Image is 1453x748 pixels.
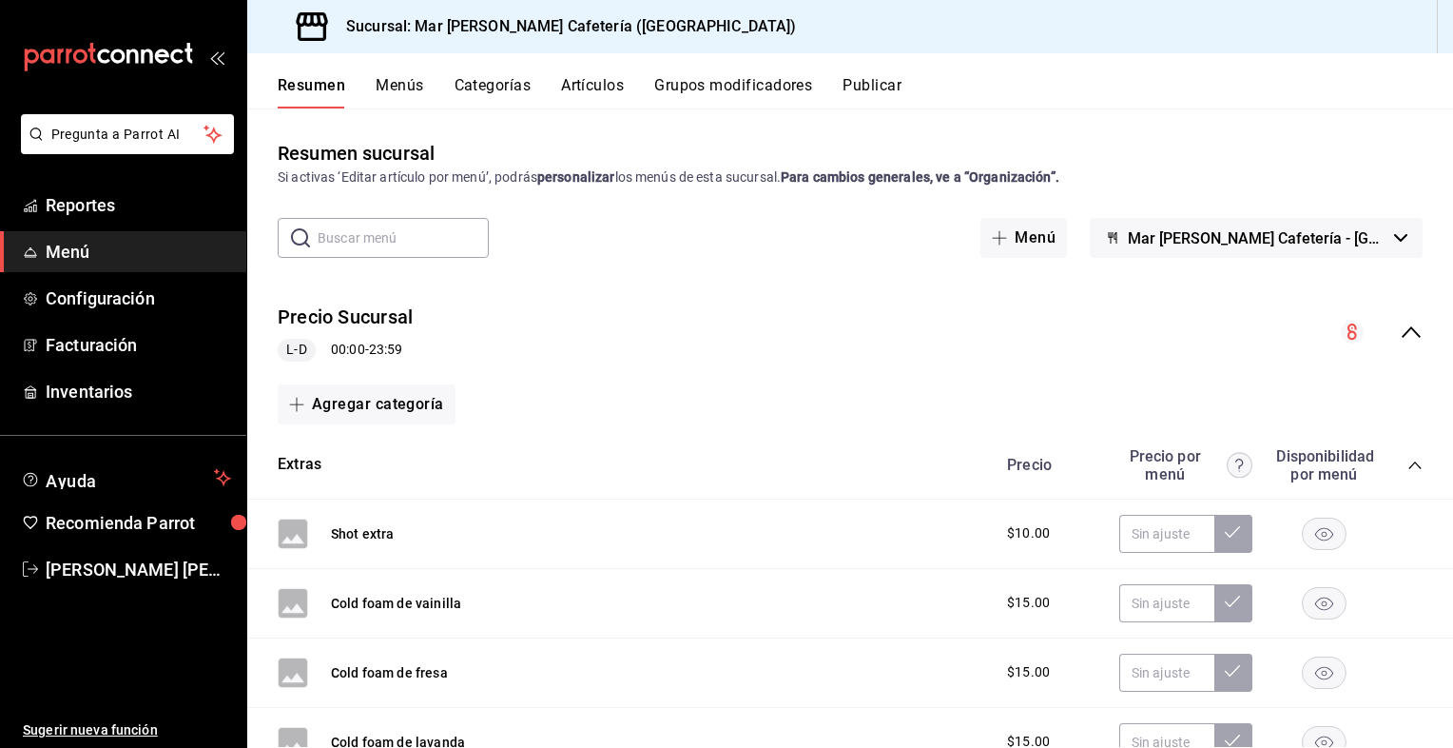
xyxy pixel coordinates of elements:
strong: personalizar [537,169,615,185]
button: Categorías [455,76,532,108]
div: Precio por menú [1119,447,1252,483]
div: Resumen sucursal [278,139,435,167]
button: Artículos [561,76,624,108]
span: Sugerir nueva función [23,720,231,740]
span: Inventarios [46,379,231,404]
span: $10.00 [1007,523,1050,543]
div: 00:00 - 23:59 [278,339,413,362]
a: Pregunta a Parrot AI [13,138,234,158]
button: Extras [278,454,321,476]
span: Facturación [46,332,231,358]
span: L-D [279,340,314,360]
input: Sin ajuste [1119,515,1214,553]
button: Publicar [843,76,901,108]
strong: Para cambios generales, ve a “Organización”. [781,169,1059,185]
span: Pregunta a Parrot AI [51,125,204,145]
button: Mar [PERSON_NAME] Cafetería - [GEOGRAPHIC_DATA] [1090,218,1423,258]
button: Precio Sucursal [278,304,413,331]
button: open_drawer_menu [209,49,224,65]
span: $15.00 [1007,593,1050,613]
button: Cold foam de vainilla [331,594,461,613]
button: Grupos modificadores [654,76,812,108]
span: Reportes [46,192,231,218]
button: Menús [376,76,423,108]
button: Pregunta a Parrot AI [21,114,234,154]
span: Recomienda Parrot [46,510,231,536]
span: Mar [PERSON_NAME] Cafetería - [GEOGRAPHIC_DATA] [1128,229,1386,247]
div: Precio [988,456,1110,474]
button: Shot extra [331,524,395,543]
span: $15.00 [1007,662,1050,682]
span: [PERSON_NAME] [PERSON_NAME] [PERSON_NAME] [46,557,231,582]
input: Sin ajuste [1119,654,1214,692]
button: Cold foam de fresa [331,663,448,682]
span: Configuración [46,285,231,311]
span: Menú [46,239,231,265]
input: Sin ajuste [1119,584,1214,622]
div: Disponibilidad por menú [1276,447,1371,483]
div: collapse-menu-row [247,288,1453,377]
h3: Sucursal: Mar [PERSON_NAME] Cafetería ([GEOGRAPHIC_DATA]) [331,15,797,38]
button: Agregar categoría [278,384,455,424]
span: Ayuda [46,466,206,489]
div: navigation tabs [278,76,1453,108]
input: Buscar menú [318,219,489,257]
button: collapse-category-row [1407,458,1423,473]
div: Si activas ‘Editar artículo por menú’, podrás los menús de esta sucursal. [278,167,1423,187]
button: Menú [980,218,1067,258]
button: Resumen [278,76,345,108]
